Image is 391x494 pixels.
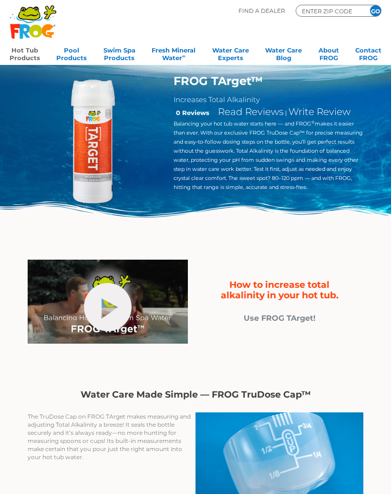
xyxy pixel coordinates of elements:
[265,43,302,63] a: Water CareBlog
[285,109,287,116] span: |
[27,74,159,207] img: TArget-Hot-Tub-Swim-Spa-Support-Chemicals-500x500-1.png
[103,43,135,63] a: Swim SpaProducts
[218,106,284,117] a: Read Reviews
[152,43,195,63] a: Fresh MineralWater∞
[288,106,350,117] a: Write Review
[28,412,195,461] p: The TruDose Cap on FROG TArget makes measuring and adjusting Total Alkalinity a breeze! It seals ...
[244,314,316,323] span: Use FROG TArget!
[174,95,365,104] h2: Increases Total Alkalinity
[311,120,315,125] sup: ®
[301,7,358,15] input: Zip Code Form
[238,5,285,17] p: Find A Dealer
[370,5,381,16] input: GO
[56,43,87,63] a: PoolProducts
[355,43,381,63] a: ContactFROG
[221,279,339,301] span: How to increase total alkalinity in your hot tub.
[174,74,365,88] h1: FROG TArget™
[212,43,249,63] a: Water CareExperts
[176,109,209,116] strong: 0 Reviews
[174,119,365,192] p: Balancing your hot tub water starts here — and FROG makes it easier than ever. With our exclusive...
[28,389,363,400] h2: Water Care Made Simple — FROG TruDose Cap™
[182,53,185,59] sup: ∞
[319,43,339,63] a: AboutFROG
[10,43,40,63] a: Hot TubProducts
[28,260,188,344] img: Video - FROG TArget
